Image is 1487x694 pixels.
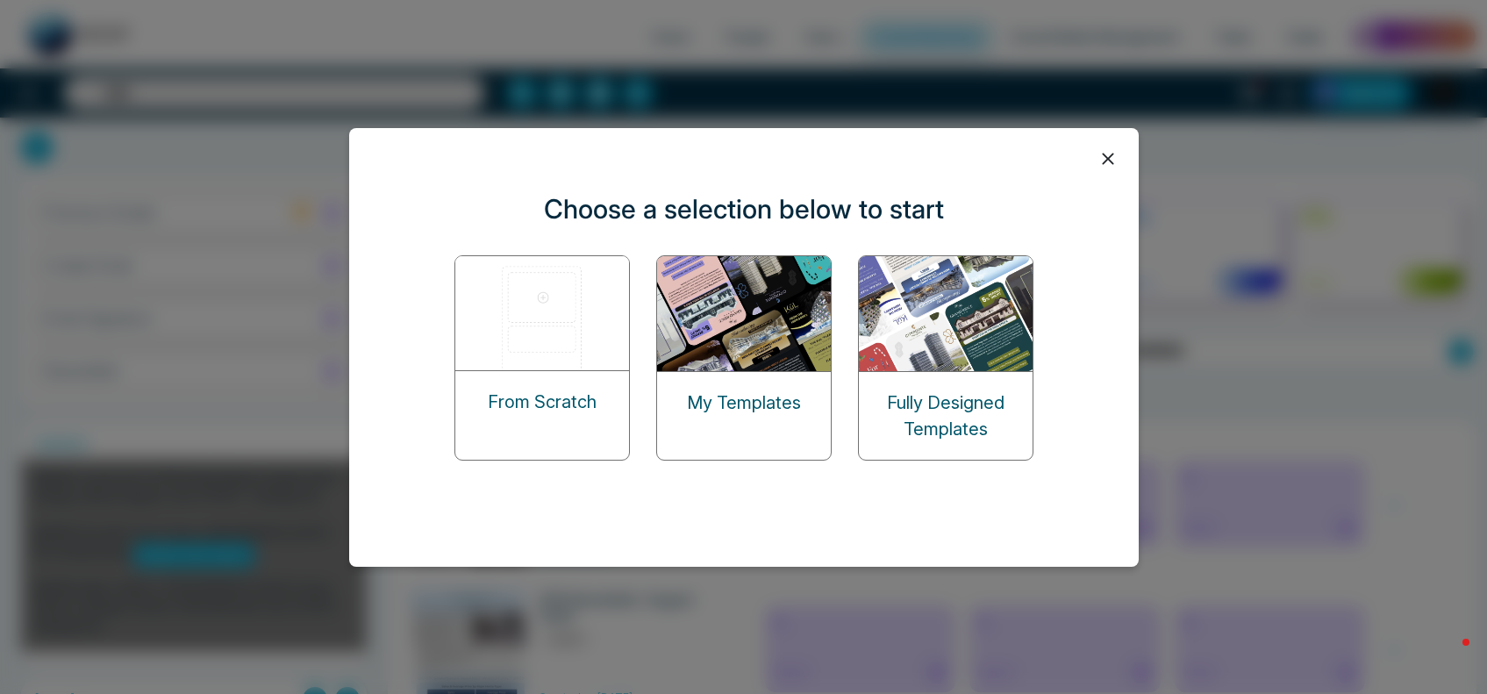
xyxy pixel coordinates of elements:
[687,390,801,416] p: My Templates
[859,390,1033,442] p: Fully Designed Templates
[544,190,944,229] p: Choose a selection below to start
[488,389,597,415] p: From Scratch
[859,256,1034,371] img: designed-templates.png
[455,256,631,370] img: start-from-scratch.png
[1427,634,1469,676] iframe: Intercom live chat
[657,256,833,371] img: my-templates.png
